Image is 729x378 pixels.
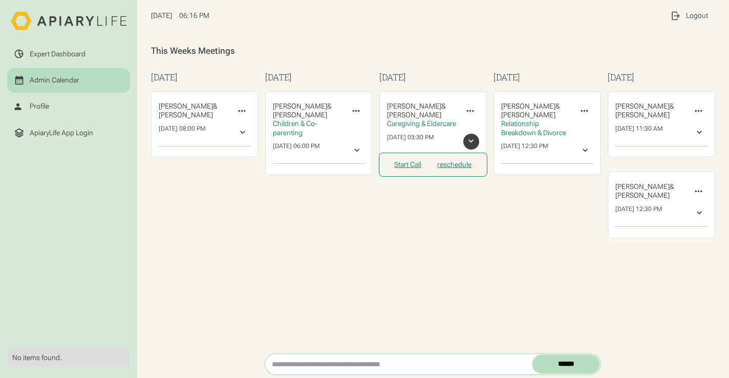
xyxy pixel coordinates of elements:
[615,182,670,191] span: [PERSON_NAME]
[265,71,372,84] h3: [DATE]
[387,119,456,128] span: Caregiving & Eldercare
[501,111,555,119] span: [PERSON_NAME]
[273,102,327,110] span: [PERSON_NAME]
[151,46,715,56] div: This Weeks Meetings
[7,68,130,93] a: Admin Calendar
[30,129,93,137] div: ApiaryLife App Login
[151,71,258,84] h3: [DATE]
[159,111,213,119] span: [PERSON_NAME]
[179,11,209,20] span: 06:16 PM
[501,119,566,136] span: Relationship Breakdown & Divorce
[273,102,344,119] div: &
[273,119,317,136] span: Children & Co-parenting
[686,11,708,20] div: Logout
[273,111,327,119] span: [PERSON_NAME]
[30,76,79,85] div: Admin Calendar
[387,102,441,110] span: [PERSON_NAME]
[151,11,172,19] span: [DATE]
[12,353,125,362] div: No items found.
[7,41,130,66] a: Expert Dashboard
[494,71,601,84] h3: [DATE]
[615,191,670,199] span: [PERSON_NAME]
[387,134,434,150] div: [DATE] 03:30 PM
[615,102,687,119] div: &
[394,160,421,169] a: Start Call
[30,50,85,58] div: Expert Dashboard
[159,102,230,119] div: &
[159,125,206,141] div: [DATE] 08:00 PM
[615,111,670,119] span: [PERSON_NAME]
[615,205,662,221] div: [DATE] 12:30 PM
[663,4,715,28] a: Logout
[501,142,548,158] div: [DATE] 12:30 PM
[615,125,663,141] div: [DATE] 11:30 AM
[608,71,715,84] h3: [DATE]
[437,160,471,169] a: reschedule
[501,102,555,110] span: [PERSON_NAME]
[501,102,572,119] div: &
[159,102,213,110] span: [PERSON_NAME]
[387,102,458,119] div: &
[615,182,687,200] div: &
[379,71,486,84] h3: [DATE]
[615,102,670,110] span: [PERSON_NAME]
[387,111,441,119] span: [PERSON_NAME]
[273,142,320,158] div: [DATE] 06:00 PM
[7,94,130,119] a: Profile
[30,102,49,111] div: Profile
[7,120,130,145] a: ApiaryLife App Login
